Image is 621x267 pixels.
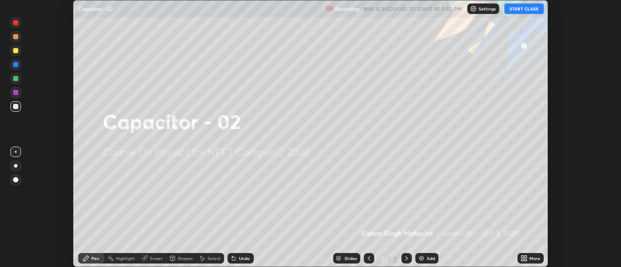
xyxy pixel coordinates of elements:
[326,5,333,12] img: recording.375f2c34.svg
[239,256,250,260] div: Undo
[479,7,496,11] p: Settings
[335,6,359,12] p: Recording
[504,3,544,14] button: START CLASS
[207,256,221,260] div: Select
[393,254,398,262] div: 2
[345,256,357,260] div: Slides
[470,5,477,12] img: class-settings-icons
[150,256,163,260] div: Eraser
[388,256,391,261] div: /
[378,256,386,261] div: 2
[529,256,540,260] div: More
[78,5,113,12] p: Capacitor - 02
[427,256,435,260] div: Add
[418,255,425,262] img: add-slide-button
[363,5,462,13] h5: WAS SCHEDULED TO START AT 5:50 PM
[178,256,193,260] div: Shapes
[91,256,99,260] div: Pen
[116,256,135,260] div: Highlight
